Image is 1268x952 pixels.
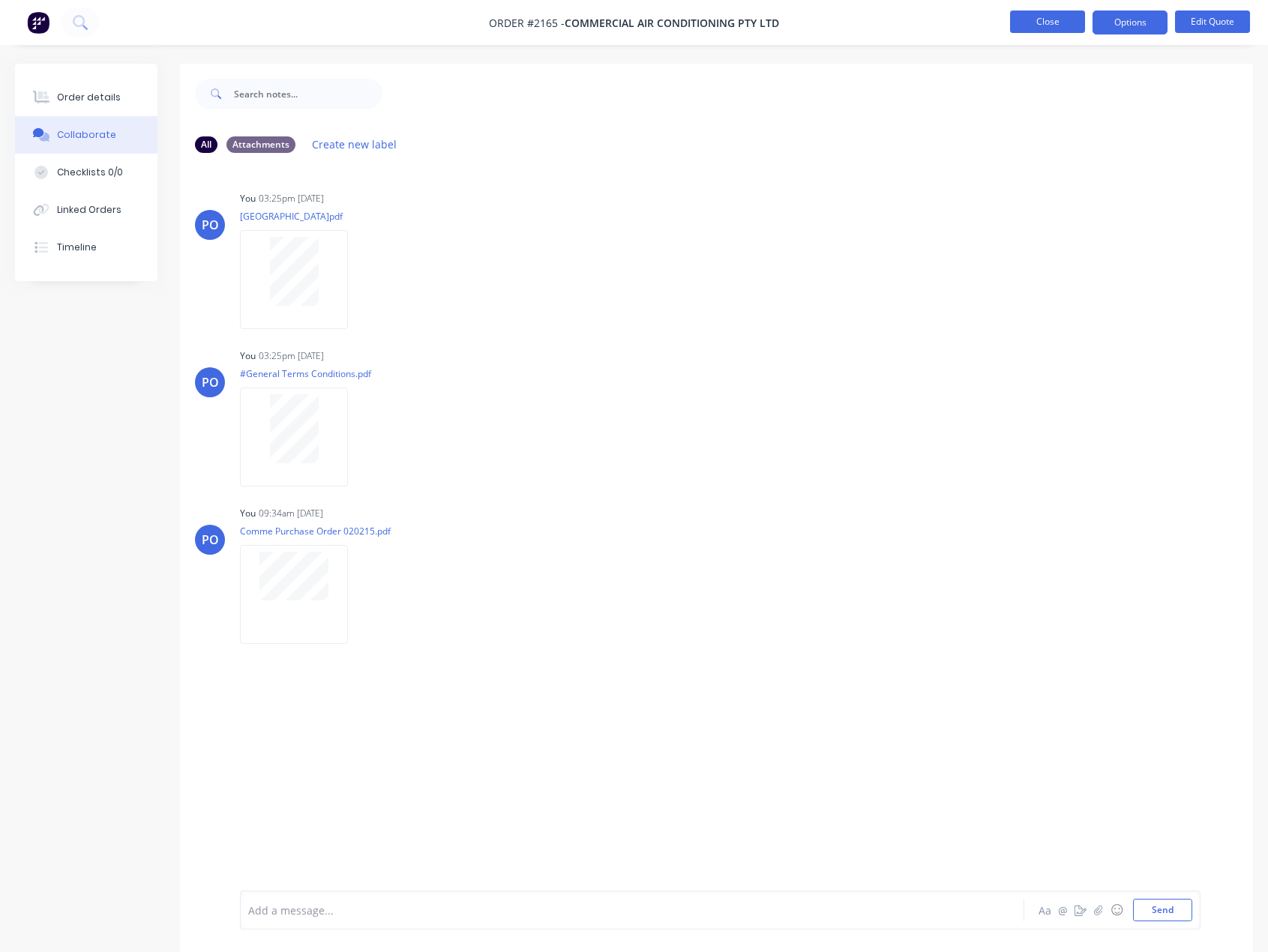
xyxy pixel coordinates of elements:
div: All [195,136,217,153]
input: Search notes... [234,79,382,109]
div: PO [202,216,219,234]
button: Edit Quote [1175,10,1250,33]
img: Factory [27,11,49,34]
button: Send [1133,899,1192,921]
button: Aa [1036,901,1054,919]
div: You [240,349,256,363]
div: 03:25pm [DATE] [259,349,324,363]
div: Order details [57,91,121,104]
div: 03:25pm [DATE] [259,192,324,205]
div: You [240,507,256,520]
span: Order #2165 - [489,16,565,30]
div: Timeline [57,241,97,254]
button: Options [1093,10,1168,34]
div: PO [202,531,219,549]
button: @ [1054,901,1072,919]
div: 09:34am [DATE] [259,507,323,520]
div: Linked Orders [57,203,121,217]
button: Close [1010,10,1085,33]
button: Create new label [304,134,405,154]
p: Comme Purchase Order 020215.pdf [240,525,391,537]
div: You [240,192,256,205]
button: Collaborate [15,116,157,154]
button: Order details [15,79,157,116]
button: Checklists 0/0 [15,154,157,191]
div: Attachments [226,136,295,153]
button: ☺ [1108,901,1126,919]
p: #General Terms Conditions.pdf [240,367,371,380]
p: [GEOGRAPHIC_DATA]pdf [240,210,363,223]
button: Timeline [15,229,157,266]
span: Commercial Air Conditioning Pty Ltd [565,16,779,30]
div: Checklists 0/0 [57,166,123,179]
div: Collaborate [57,128,116,142]
div: PO [202,373,219,391]
button: Linked Orders [15,191,157,229]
